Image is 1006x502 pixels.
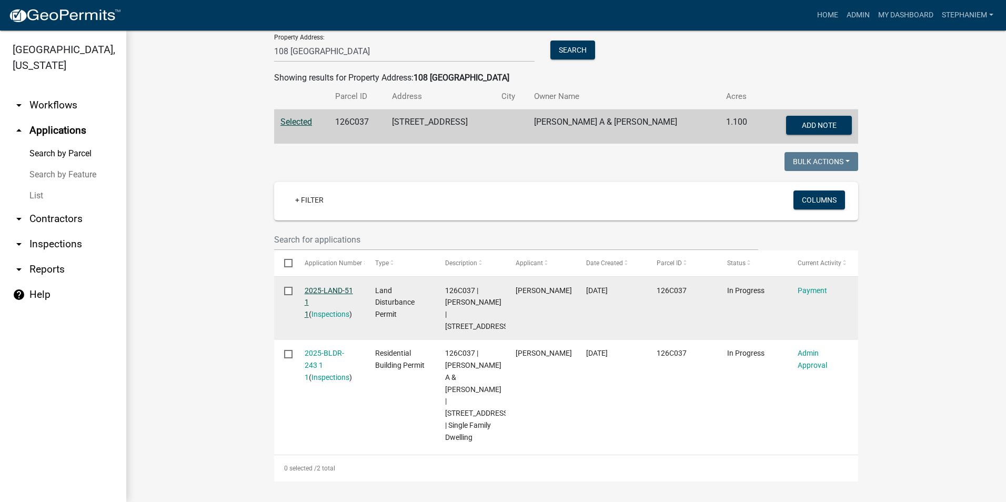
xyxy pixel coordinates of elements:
[938,5,998,25] a: StephanieM
[874,5,938,25] a: My Dashboard
[274,455,858,481] div: 2 total
[727,286,764,295] span: In Progress
[717,250,788,276] datatable-header-cell: Status
[375,349,425,369] span: Residential Building Permit
[793,190,845,209] button: Columns
[550,41,595,59] button: Search
[274,229,758,250] input: Search for applications
[305,259,362,267] span: Application Number
[386,109,495,144] td: [STREET_ADDRESS]
[445,349,510,441] span: 126C037 | ADAMS SUSAN A & LOUIS O | 108 ROCKVILLE SPRINGS CT | Single Family Dwelling
[647,250,717,276] datatable-header-cell: Parcel ID
[506,250,576,276] datatable-header-cell: Applicant
[657,286,687,295] span: 126C037
[311,310,349,318] a: Inspections
[586,286,608,295] span: 08/12/2025
[586,259,623,267] span: Date Created
[784,152,858,171] button: Bulk Actions
[727,349,764,357] span: In Progress
[414,73,509,83] strong: 108 [GEOGRAPHIC_DATA]
[516,259,543,267] span: Applicant
[305,349,344,381] a: 2025-BLDR-243 1 1
[801,121,836,129] span: Add Note
[657,349,687,357] span: 126C037
[13,124,25,137] i: arrow_drop_up
[528,109,720,144] td: [PERSON_NAME] A & [PERSON_NAME]
[495,84,528,109] th: City
[720,84,761,109] th: Acres
[813,5,842,25] a: Home
[305,285,355,320] div: ( )
[528,84,720,109] th: Owner Name
[445,259,477,267] span: Description
[798,259,841,267] span: Current Activity
[311,373,349,381] a: Inspections
[798,286,827,295] a: Payment
[786,116,852,135] button: Add Note
[516,349,572,357] span: Marvin Roberts
[274,250,294,276] datatable-header-cell: Select
[516,286,572,295] span: Marvin Roberts
[365,250,435,276] datatable-header-cell: Type
[284,465,317,472] span: 0 selected /
[274,72,858,84] div: Showing results for Property Address:
[13,263,25,276] i: arrow_drop_down
[586,349,608,357] span: 08/12/2025
[375,286,415,319] span: Land Disturbance Permit
[842,5,874,25] a: Admin
[294,250,365,276] datatable-header-cell: Application Number
[798,349,827,369] a: Admin Approval
[727,259,746,267] span: Status
[287,190,332,209] a: + Filter
[386,84,495,109] th: Address
[657,259,682,267] span: Parcel ID
[13,213,25,225] i: arrow_drop_down
[13,288,25,301] i: help
[329,109,386,144] td: 126C037
[305,347,355,383] div: ( )
[375,259,389,267] span: Type
[305,286,353,319] a: 2025-LAND-51 1 1
[280,117,312,127] a: Selected
[435,250,506,276] datatable-header-cell: Description
[13,238,25,250] i: arrow_drop_down
[720,109,761,144] td: 1.100
[329,84,386,109] th: Parcel ID
[576,250,647,276] datatable-header-cell: Date Created
[13,99,25,112] i: arrow_drop_down
[445,286,510,330] span: 126C037 | Marvin Roberts | 108 ROCKVILLE SPRINGS CT
[788,250,858,276] datatable-header-cell: Current Activity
